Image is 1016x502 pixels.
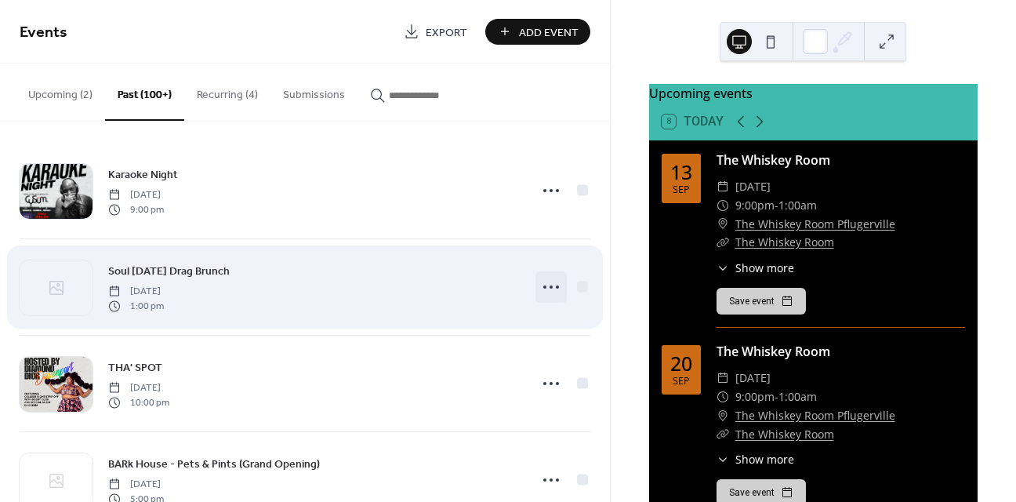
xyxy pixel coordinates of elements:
a: The Whiskey Room [717,151,830,169]
span: 9:00pm [735,196,775,215]
a: The Whiskey Room Pflugerville [735,215,895,234]
div: 13 [670,162,692,182]
button: Recurring (4) [184,64,270,119]
div: ​ [717,369,729,387]
div: Sep [673,185,690,195]
span: BARk House - Pets & Pints (Grand Opening) [108,457,320,473]
span: [DATE] [735,369,771,387]
a: BARk House - Pets & Pints (Grand Opening) [108,455,320,473]
span: Events [20,17,67,48]
div: ​ [717,406,729,425]
button: Submissions [270,64,357,119]
a: The Whiskey Room [735,427,834,442]
button: Add Event [485,19,590,45]
a: The Whiskey Room [735,235,834,249]
a: Soul [DATE] Drag Brunch [108,262,230,280]
div: ​ [717,196,729,215]
span: [DATE] [108,285,164,299]
div: Sep [673,376,690,387]
span: 9:00pm [735,387,775,406]
button: Past (100+) [105,64,184,121]
span: Show more [735,260,794,276]
button: Upcoming (2) [16,64,105,119]
div: ​ [717,233,729,252]
button: Save event [717,288,806,315]
span: Soul [DATE] Drag Brunch [108,264,230,280]
span: Karaoke Night [108,167,178,184]
a: The Whiskey Room [717,343,830,360]
div: ​ [717,387,729,406]
div: 20 [670,354,692,373]
span: - [775,196,778,215]
div: ​ [717,177,729,196]
span: 10:00 pm [108,395,169,409]
span: 1:00am [778,387,817,406]
span: Export [426,24,467,41]
span: [DATE] [108,188,164,202]
span: [DATE] [108,478,164,492]
button: ​Show more [717,451,794,467]
span: Show more [735,451,794,467]
a: Export [392,19,479,45]
span: - [775,387,778,406]
span: 1:00 pm [108,299,164,313]
div: ​ [717,451,729,467]
span: THA' SPOT [108,360,162,376]
span: [DATE] [108,381,169,395]
span: Add Event [519,24,579,41]
a: The Whiskey Room Pflugerville [735,406,895,425]
a: Karaoke Night [108,166,178,184]
div: ​ [717,260,729,276]
span: 9:00 pm [108,202,164,216]
div: ​ [717,425,729,444]
span: [DATE] [735,177,771,196]
button: ​Show more [717,260,794,276]
div: ​ [717,215,729,234]
a: THA' SPOT [108,358,162,376]
div: Upcoming events [649,84,978,103]
span: 1:00am [778,196,817,215]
